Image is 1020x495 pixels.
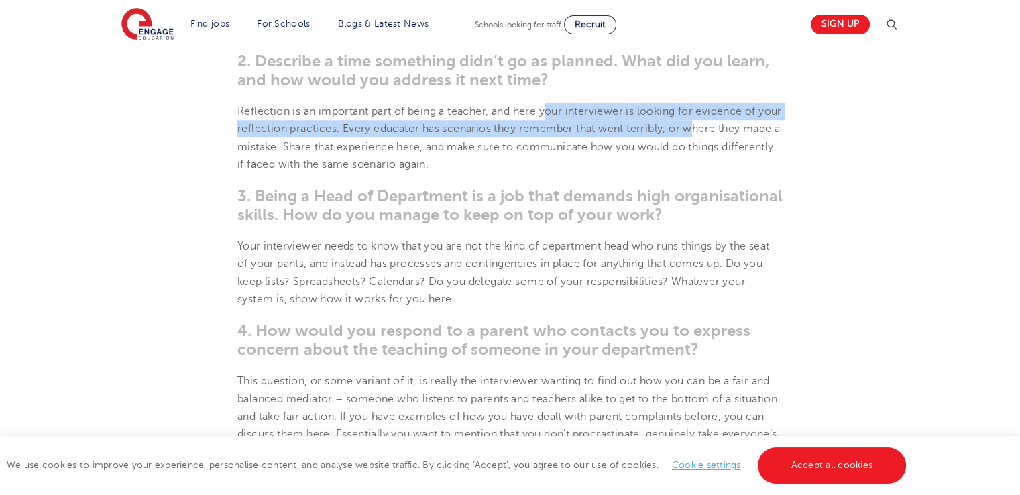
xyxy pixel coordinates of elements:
[237,105,782,170] span: Reflection is an important part of being a teacher, and here your interviewer is looking for evid...
[237,321,750,359] span: 4. How would you respond to a parent who contacts you to express concern about the teaching of so...
[758,447,907,484] a: Accept all cookies
[237,52,769,89] span: 2. Describe a time something didn’t go as planned. What did you learn, and how would you address ...
[672,460,741,470] a: Cookie settings
[7,460,909,470] span: We use cookies to improve your experience, personalise content, and analyse website traffic. By c...
[338,19,429,29] a: Blogs & Latest News
[575,19,606,30] span: Recruit
[475,20,561,30] span: Schools looking for staff
[811,15,870,34] a: Sign up
[237,375,777,457] span: This question, or some variant of it, is really the interviewer wanting to find out how you can b...
[237,186,783,224] span: 3. Being a Head of Department is a job that demands high organisational skills. How do you manage...
[237,240,769,305] span: Your interviewer needs to know that you are not the kind of department head who runs things by th...
[190,19,230,29] a: Find jobs
[257,19,310,29] a: For Schools
[564,15,616,34] a: Recruit
[121,8,174,42] img: Engage Education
